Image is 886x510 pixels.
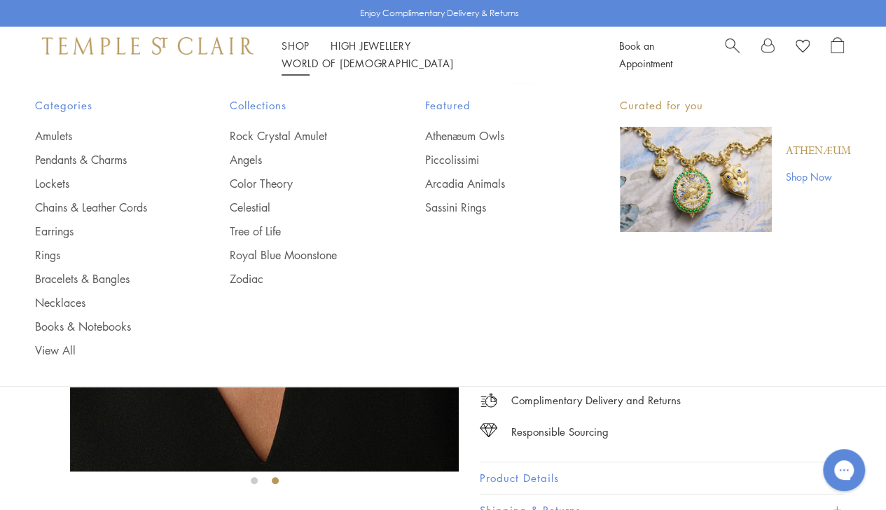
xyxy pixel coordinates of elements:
[425,176,564,191] a: Arcadia Animals
[35,152,174,167] a: Pendants & Charms
[230,223,368,239] a: Tree of Life
[425,128,564,144] a: Athenæum Owls
[620,97,851,114] p: Curated for you
[796,37,810,58] a: View Wishlist
[619,39,672,70] a: Book an Appointment
[282,56,453,70] a: World of [DEMOGRAPHIC_DATA]World of [DEMOGRAPHIC_DATA]
[511,423,609,441] div: Responsible Sourcing
[35,176,174,191] a: Lockets
[35,223,174,239] a: Earrings
[480,423,497,437] img: icon_sourcing.svg
[725,37,740,72] a: Search
[425,97,564,114] span: Featured
[35,343,174,358] a: View All
[35,271,174,287] a: Bracelets & Bangles
[331,39,411,53] a: High JewelleryHigh Jewellery
[786,144,851,159] a: Athenæum
[230,128,368,144] a: Rock Crystal Amulet
[425,200,564,215] a: Sassini Rings
[480,462,844,494] button: Product Details
[511,392,681,409] p: Complimentary Delivery and Returns
[35,319,174,334] a: Books & Notebooks
[42,37,254,54] img: Temple St. Clair
[230,97,368,114] span: Collections
[35,200,174,215] a: Chains & Leather Cords
[35,247,174,263] a: Rings
[230,176,368,191] a: Color Theory
[35,128,174,144] a: Amulets
[831,37,844,72] a: Open Shopping Bag
[816,444,872,496] iframe: Gorgias live chat messenger
[230,152,368,167] a: Angels
[230,200,368,215] a: Celestial
[35,295,174,310] a: Necklaces
[425,152,564,167] a: Piccolissimi
[230,271,368,287] a: Zodiac
[480,392,497,409] img: icon_delivery.svg
[282,39,310,53] a: ShopShop
[360,6,519,20] p: Enjoy Complimentary Delivery & Returns
[786,169,851,184] a: Shop Now
[35,97,174,114] span: Categories
[230,247,368,263] a: Royal Blue Moonstone
[282,37,588,72] nav: Main navigation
